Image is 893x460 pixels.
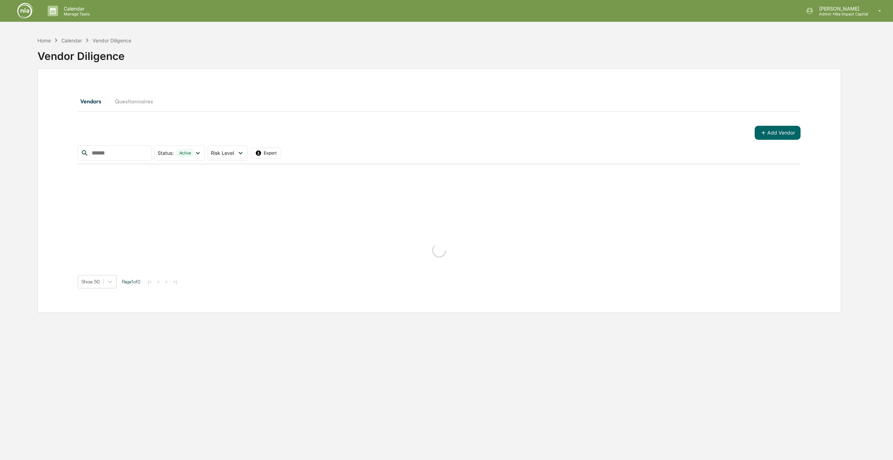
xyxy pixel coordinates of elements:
div: Vendor Diligence [92,37,131,43]
span: Status : [158,150,174,156]
button: Export [251,147,282,159]
img: logo [17,2,34,19]
div: secondary tabs example [78,93,801,110]
button: Add Vendor [755,126,801,140]
div: Home [37,37,51,43]
p: Manage Tasks [58,12,94,16]
button: |< [146,279,154,285]
button: > [163,279,170,285]
span: Risk Level [211,150,234,156]
button: Questionnaires [109,93,159,110]
button: < [155,279,162,285]
button: >| [171,279,179,285]
button: Vendors [78,93,109,110]
p: [PERSON_NAME] [814,6,868,12]
p: Admin • Nia Impact Capital [814,12,868,16]
div: Active [176,149,194,157]
span: Page 1 of 0 [122,279,140,284]
div: Vendor Diligence [37,44,841,62]
p: Calendar [58,6,94,12]
div: Calendar [61,37,82,43]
